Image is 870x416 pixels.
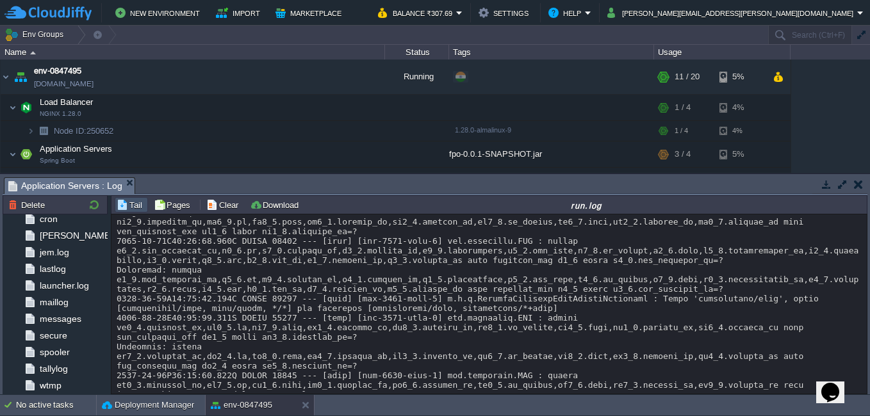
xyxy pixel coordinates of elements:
[37,363,70,374] a: tallylog
[35,168,53,188] img: AMDAwAAAACH5BAEAAAAALAAAAAABAAEAAAICRAEAOw==
[17,141,35,167] img: AMDAwAAAACH5BAEAAAAALAAAAAABAAEAAAICRAEAOw==
[37,346,72,358] a: spooler
[37,380,63,391] a: wtmp
[1,60,11,94] img: AMDAwAAAACH5BAEAAAAALAAAAAABAAEAAAICRAEAOw==
[37,246,71,258] a: jem.log
[719,60,761,94] div: 5%
[719,121,761,141] div: 4%
[53,125,115,136] a: Node ID:250652
[719,141,761,167] div: 5%
[385,60,449,94] div: Running
[216,5,264,20] button: Import
[675,60,700,94] div: 11 / 20
[102,399,194,412] button: Deployment Manager
[9,141,17,167] img: AMDAwAAAACH5BAEAAAAALAAAAAABAAEAAAICRAEAOw==
[719,168,761,188] div: 5%
[548,5,585,20] button: Help
[37,280,91,291] a: launcher.log
[27,121,35,141] img: AMDAwAAAACH5BAEAAAAALAAAAAABAAEAAAICRAEAOw==
[206,199,242,211] button: Clear
[53,172,115,183] span: 250653
[211,399,272,412] button: env-0847495
[38,97,95,108] span: Load Balancer
[35,121,53,141] img: AMDAwAAAACH5BAEAAAAALAAAAAABAAEAAAICRAEAOw==
[9,95,17,120] img: AMDAwAAAACH5BAEAAAAALAAAAAABAAEAAAICRAEAOw==
[37,330,69,341] a: secure
[250,199,302,211] button: Download
[4,26,68,44] button: Env Groups
[675,121,688,141] div: 1 / 4
[449,141,654,167] div: fpo-0.0.1-SNAPSHOT.jar
[607,5,857,20] button: [PERSON_NAME][EMAIL_ADDRESS][PERSON_NAME][DOMAIN_NAME]
[8,178,122,194] span: Application Servers : Log
[34,65,81,77] a: env-0847495
[53,125,115,136] span: 250652
[386,45,448,60] div: Status
[38,143,114,154] span: Application Servers
[816,365,857,403] iframe: chat widget
[30,51,36,54] img: AMDAwAAAACH5BAEAAAAALAAAAAABAAEAAAICRAEAOw==
[38,144,114,154] a: Application ServersSpring Boot
[16,395,96,415] div: No active tasks
[37,296,70,308] a: maillog
[40,157,75,164] span: Spring Boot
[54,126,86,136] span: Node ID:
[34,77,94,90] a: [DOMAIN_NAME]
[655,45,790,60] div: Usage
[450,45,653,60] div: Tags
[275,5,345,20] button: Marketplace
[8,199,49,211] button: Delete
[12,60,29,94] img: AMDAwAAAACH5BAEAAAAALAAAAAABAAEAAAICRAEAOw==
[115,5,204,20] button: New Environment
[675,141,691,167] div: 3 / 4
[378,5,456,20] button: Balance ₹307.69
[37,230,129,241] a: [PERSON_NAME].log
[40,110,81,118] span: NGINX 1.28.0
[455,126,511,134] span: 1.28.0-almalinux-9
[1,45,384,60] div: Name
[4,5,92,21] img: CloudJiffy
[27,168,35,188] img: AMDAwAAAACH5BAEAAAAALAAAAAABAAEAAAICRAEAOw==
[479,5,532,20] button: Settings
[675,168,688,188] div: 3 / 4
[17,95,35,120] img: AMDAwAAAACH5BAEAAAAALAAAAAABAAEAAAICRAEAOw==
[37,313,83,324] a: messages
[53,172,115,183] a: Node ID:250653
[37,213,60,225] a: cron
[37,263,68,275] a: lastlog
[719,95,761,120] div: 4%
[38,97,95,107] a: Load BalancerNGINX 1.28.0
[675,95,691,120] div: 1 / 4
[117,199,146,211] button: Tail
[308,200,866,211] div: run.log
[154,199,194,211] button: Pages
